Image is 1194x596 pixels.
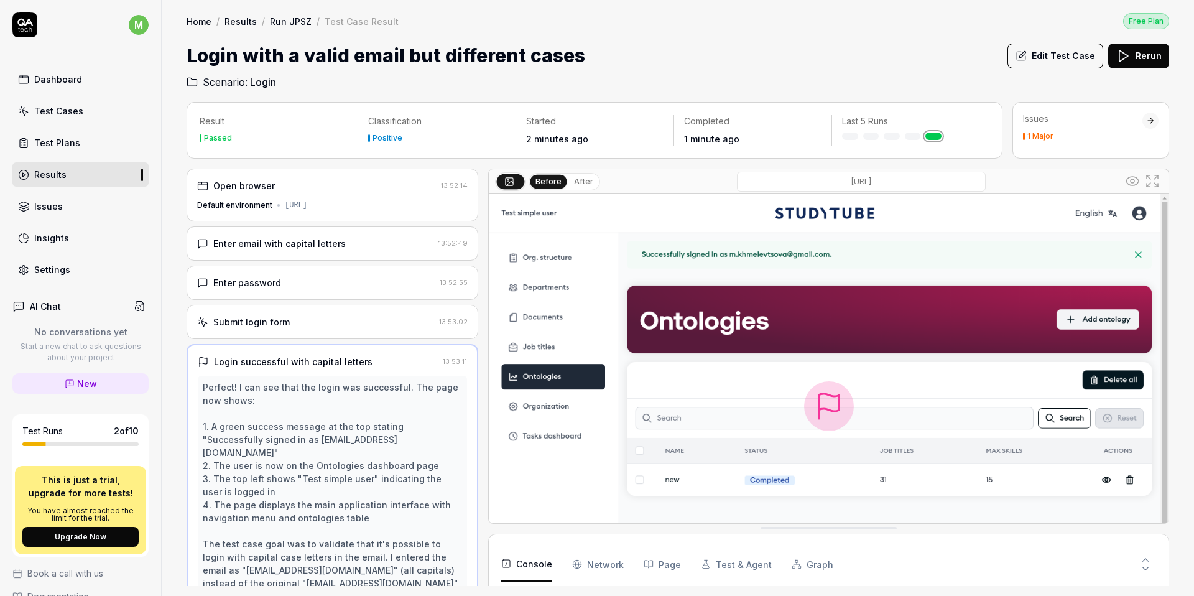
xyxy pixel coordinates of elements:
h1: Login with a valid email but different cases [187,42,585,70]
span: 2 of 10 [114,424,139,437]
h4: AI Chat [30,300,61,313]
div: Dashboard [34,73,82,86]
a: New [12,373,149,394]
p: Last 5 Runs [842,115,979,128]
a: Home [187,15,211,27]
button: Network [572,547,624,582]
div: Default environment [197,200,272,211]
a: Test Cases [12,99,149,123]
span: Login [250,75,276,90]
div: Issues [1023,113,1142,125]
time: 13:52:14 [441,181,468,190]
div: Test Plans [34,136,80,149]
a: Results [12,162,149,187]
div: Positive [373,134,402,142]
a: Results [224,15,257,27]
a: Run JPSZ [270,15,312,27]
p: You have almost reached the limit for the trial. [22,507,139,522]
div: Enter password [213,276,281,289]
time: 13:52:55 [440,278,468,287]
div: Open browser [213,179,275,192]
span: Scenario: [200,75,248,90]
div: 1 Major [1027,133,1053,140]
a: Settings [12,258,149,282]
p: Classification [368,115,506,128]
button: Free Plan [1123,12,1169,29]
div: Insights [34,231,69,244]
a: Insights [12,226,149,250]
div: / [216,15,220,27]
div: Passed [204,134,232,142]
div: Enter email with capital letters [213,237,346,250]
button: Test & Agent [701,547,772,582]
p: This is just a trial, upgrade for more tests! [22,473,139,500]
h5: Test Runs [22,426,63,437]
button: Page [644,547,681,582]
div: / [262,15,265,27]
time: 1 minute ago [684,134,739,144]
time: 13:52:49 [438,239,468,248]
div: Free Plan [1123,13,1169,29]
a: Issues [12,194,149,218]
div: Submit login form [213,315,290,328]
div: / [317,15,320,27]
div: Login successful with capital letters [214,355,373,368]
p: Result [200,115,348,128]
a: Test Plans [12,131,149,155]
span: Book a call with us [27,567,103,580]
p: No conversations yet [12,325,149,338]
div: Settings [34,263,70,276]
div: Test Case Result [325,15,399,27]
div: [URL] [285,200,307,211]
button: Open in full screen [1142,171,1162,191]
button: Before [530,174,567,188]
a: Book a call with us [12,567,149,580]
div: Test Cases [34,105,83,118]
time: 13:53:02 [439,317,468,326]
button: After [569,175,598,189]
span: New [77,377,97,390]
p: Started [526,115,664,128]
button: Edit Test Case [1007,44,1103,68]
a: Dashboard [12,67,149,91]
div: Issues [34,200,63,213]
button: Graph [792,547,833,582]
button: Rerun [1108,44,1169,68]
p: Start a new chat to ask questions about your project [12,341,149,363]
button: Console [501,547,552,582]
button: m [129,12,149,37]
span: m [129,15,149,35]
time: 13:53:11 [443,357,467,366]
p: Completed [684,115,821,128]
a: Scenario:Login [187,75,276,90]
time: 2 minutes ago [526,134,588,144]
button: Upgrade Now [22,527,139,547]
div: Results [34,168,67,181]
button: Show all interative elements [1122,171,1142,191]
